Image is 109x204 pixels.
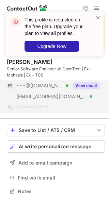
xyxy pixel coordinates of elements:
span: Find work email [18,175,102,181]
div: Save to List / ATS / CRM [19,128,93,133]
button: Reveal Button [73,82,99,89]
span: Upgrade Now [37,44,66,49]
button: Upgrade Now [25,41,79,52]
img: error [10,16,21,27]
span: Add to email campaign [18,160,73,166]
span: ***@[DOMAIN_NAME] [16,83,63,89]
button: Add to email campaign [7,157,105,169]
button: Notes [7,187,105,196]
button: AI write personalized message [7,140,105,153]
button: save-profile-one-click [7,124,105,136]
img: ContactOut v5.3.10 [7,4,48,12]
span: AI write personalized message [19,144,91,149]
header: This profile is restricted on the free plan. Upgrade your plan to view all profiles. [25,16,87,37]
div: Senior Software Engineer @ OpenText | Ex - Mphasis | Ex - TCS [7,66,105,78]
button: Find work email [7,173,105,183]
span: Notes [18,188,102,194]
span: [EMAIL_ADDRESS][DOMAIN_NAME] [16,93,87,100]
